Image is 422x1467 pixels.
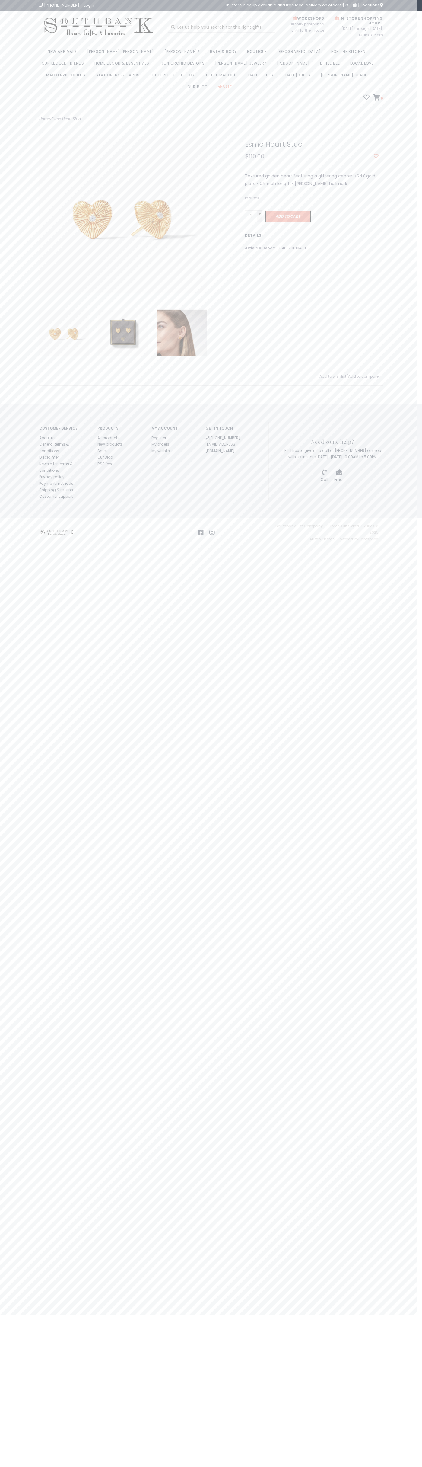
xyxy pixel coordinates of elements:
img: Julie Vos Esme Heart Stud [157,308,207,358]
h4: Customer service [39,426,89,430]
a: Call [321,471,328,482]
a: Boutique [247,47,270,59]
div: Textured golden heart featuring a glittering center. • 24K gold plate • 0.5 inch length • [PERSON... [240,172,383,187]
div: > [35,116,211,122]
a: [EMAIL_ADDRESS][DOMAIN_NAME] [205,442,237,453]
a: Login [84,2,94,8]
strong: Article number: [245,245,275,251]
h4: Get in touch [205,426,250,430]
a: Shipping & returns [39,487,73,492]
a: Privacy policy [39,474,65,479]
a: Instagram Southbank Gift Company [207,529,217,535]
a: Add to wishlist [319,374,346,379]
a: [DATE] Gifts [284,71,313,83]
a: For the Kitchen [331,47,369,59]
a: Bath & Body [210,47,240,59]
a: Add to cart [265,210,311,222]
a: Austin Theme [309,536,335,542]
span: [DATE] through [DATE]: 10am to 5pm [333,25,383,38]
a: 0 [373,95,383,101]
a: Locations [358,3,383,7]
a: Le Bee Marché [206,71,239,83]
a: My wishlist [151,448,171,453]
a: Esme Heart Stud [52,116,81,121]
a: Newsletter terms & conditions [39,461,73,473]
a: + [257,211,262,216]
span: In-Store Shopping Hours [335,16,383,26]
span: [PHONE_NUMBER] [44,2,79,8]
a: General terms & conditions [39,442,69,453]
h3: Need some help? [282,439,383,445]
a: [PHONE_NUMBER] [39,2,79,8]
img: Julie Vos Esme Heart Stud [98,308,148,358]
a: Our Blog [187,83,211,94]
a: - [257,216,262,222]
td: 840328610433 [279,245,310,251]
a: Sales [97,448,108,453]
a: [PERSON_NAME] [277,59,313,71]
input: Let us help you search for the right gift! [168,22,275,33]
span: Add to cart [276,214,300,219]
a: Home [39,116,50,121]
span: In stock [245,195,259,200]
a: Payment methods [39,481,73,486]
a: Local Love [350,59,377,71]
img: logo [39,529,75,535]
a: Disclaimer [39,455,59,460]
a: MacKenzie-Childs [46,71,88,83]
a: Our Blog [97,455,113,460]
a: Little Bee [320,59,343,71]
span: Currently postponed until further notice [279,21,324,34]
span: $110.00 [245,152,264,161]
a: Customer support [39,494,73,499]
a: Sale [218,83,235,94]
a: My orders [151,442,169,447]
a: About us [39,435,56,440]
span: 0 [380,96,383,101]
div: Southbank Gift Company -- Home, Gifts, and Luxuries © 2025 - Powered by [264,523,379,542]
a: Details [245,232,262,241]
span: in-store pick up available and free local delivery on orders $25+ [226,3,356,7]
a: Register [151,435,166,440]
a: [DATE] Gifts [246,71,276,83]
span: Locations [361,2,383,8]
img: Julie Vos Esme Heart Stud [39,308,89,358]
a: Four Legged Friends [40,59,87,71]
a: Home Decor & Essentials [94,59,152,71]
a: [PERSON_NAME] [PERSON_NAME] [87,47,157,59]
a: Stationery & Cards [96,71,143,83]
img: Julie Vos Esme Heart Stud [39,131,207,299]
a: Add to compare [348,374,379,379]
h4: My account [151,426,196,430]
a: [PERSON_NAME] Jewelry [215,59,270,71]
a: Lightspeed [358,536,379,542]
a: Iron Orchid Designs [160,59,208,71]
span: Workshops [293,16,324,21]
a: Email [334,471,344,482]
a: New Arrivals [48,47,80,59]
img: Southbank Gift Company -- Home, Gifts, and Luxuries [39,16,158,38]
a: All products [97,435,119,440]
a: [PERSON_NAME]® [164,47,203,59]
a: [PHONE_NUMBER] [205,435,240,440]
a: [PERSON_NAME] Spade [321,71,370,83]
h4: Products [97,426,142,430]
a: [GEOGRAPHIC_DATA] [277,47,324,59]
span: Feel free to give us a call at [PHONE_NUMBER] or shop with us in store [DATE]-[DATE] 10:00AM to 5... [284,448,381,460]
a: Add to wishlist [374,153,379,159]
div: / [315,373,379,380]
a: New products [97,442,123,447]
a: The perfect gift for: [150,71,199,83]
a: RSS feed [97,461,114,466]
h1: Esme Heart Stud [245,140,379,148]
